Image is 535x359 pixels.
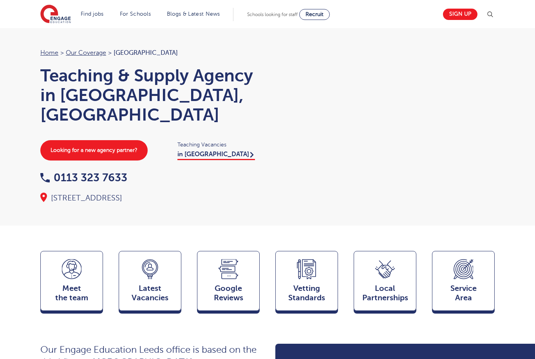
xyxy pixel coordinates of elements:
[299,9,330,20] a: Recruit
[177,140,260,149] span: Teaching Vacancies
[167,11,220,17] a: Blogs & Latest News
[354,251,416,314] a: Local Partnerships
[114,49,178,56] span: [GEOGRAPHIC_DATA]
[123,284,177,303] span: Latest Vacancies
[432,251,495,314] a: ServiceArea
[197,251,260,314] a: GoogleReviews
[60,49,64,56] span: >
[40,140,148,161] a: Looking for a new agency partner?
[358,284,412,303] span: Local Partnerships
[201,284,255,303] span: Google Reviews
[40,5,71,24] img: Engage Education
[108,49,112,56] span: >
[40,66,260,124] h1: Teaching & Supply Agency in [GEOGRAPHIC_DATA], [GEOGRAPHIC_DATA]
[40,251,103,314] a: Meetthe team
[81,11,104,17] a: Find jobs
[40,193,260,204] div: [STREET_ADDRESS]
[305,11,324,17] span: Recruit
[40,48,260,58] nav: breadcrumb
[436,284,490,303] span: Service Area
[40,171,127,184] a: 0113 323 7633
[280,284,334,303] span: Vetting Standards
[45,284,99,303] span: Meet the team
[40,49,58,56] a: Home
[119,251,181,314] a: LatestVacancies
[275,251,338,314] a: VettingStandards
[177,151,255,160] a: in [GEOGRAPHIC_DATA]
[443,9,477,20] a: Sign up
[120,11,151,17] a: For Schools
[247,12,298,17] span: Schools looking for staff
[66,49,106,56] a: Our coverage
